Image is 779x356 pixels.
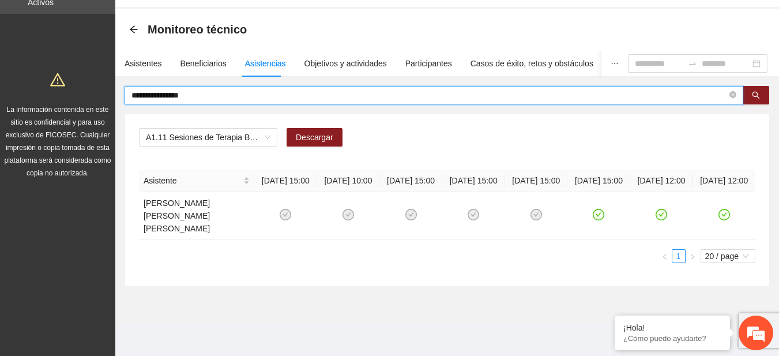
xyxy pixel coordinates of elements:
[67,114,159,230] span: Estamos en línea.
[601,50,628,77] button: ellipsis
[148,20,247,39] span: Monitoreo técnico
[658,249,672,263] li: Previous Page
[296,131,333,144] span: Descargar
[672,250,685,263] a: 1
[693,170,755,192] th: [DATE] 12:00
[468,209,479,220] span: check-circle
[343,209,354,220] span: check-circle
[304,57,387,70] div: Objetivos y actividades
[405,209,417,220] span: check-circle
[189,6,217,33] div: Minimizar ventana de chat en vivo
[567,170,630,192] th: [DATE] 15:00
[630,170,693,192] th: [DATE] 12:00
[689,253,696,260] span: right
[661,253,668,260] span: left
[729,91,736,98] span: close-circle
[5,106,111,177] span: La información contenida en este sitio es confidencial y para uso exclusivo de FICOSEC. Cualquier...
[146,129,270,146] span: A1.11 Sesiones de Terapia Breve Centrada en Soluciones para Adolescentes
[139,192,254,240] td: [PERSON_NAME] [PERSON_NAME] [PERSON_NAME]
[471,57,593,70] div: Casos de éxito, retos y obstáculos
[705,250,751,263] span: 20 / page
[405,57,452,70] div: Participantes
[611,59,619,68] span: ellipsis
[129,25,138,34] span: arrow-left
[379,170,442,192] th: [DATE] 15:00
[686,249,699,263] button: right
[729,90,736,101] span: close-circle
[688,59,697,68] span: to
[245,57,286,70] div: Asistencias
[129,25,138,35] div: Back
[139,170,254,192] th: Asistente
[6,235,220,275] textarea: Escriba su mensaje y pulse “Intro”
[752,91,760,100] span: search
[743,86,769,104] button: search
[701,249,755,263] div: Page Size
[656,209,667,220] span: check-circle
[125,57,162,70] div: Asistentes
[442,170,505,192] th: [DATE] 15:00
[180,57,227,70] div: Beneficiarios
[50,72,65,87] span: warning
[254,170,317,192] th: [DATE] 15:00
[144,174,241,187] span: Asistente
[280,209,291,220] span: check-circle
[60,59,194,74] div: Chatee con nosotros ahora
[718,209,730,220] span: check-circle
[688,59,697,68] span: swap-right
[623,323,721,332] div: ¡Hola!
[530,209,542,220] span: check-circle
[658,249,672,263] button: left
[686,249,699,263] li: Next Page
[593,209,604,220] span: check-circle
[505,170,568,192] th: [DATE] 15:00
[623,334,721,343] p: ¿Cómo puedo ayudarte?
[287,128,343,147] button: Descargar
[317,170,380,192] th: [DATE] 10:00
[672,249,686,263] li: 1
